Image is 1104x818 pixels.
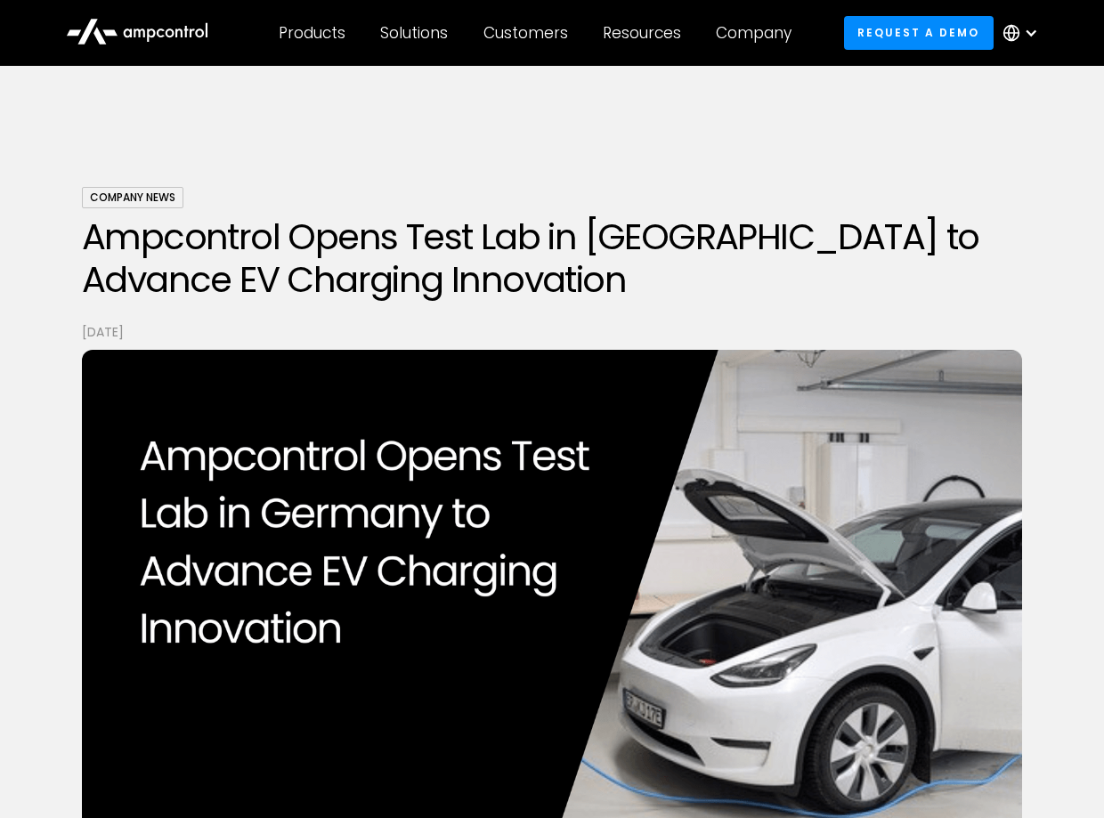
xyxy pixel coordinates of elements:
[603,23,681,43] div: Resources
[82,322,1022,342] p: [DATE]
[279,23,345,43] div: Products
[844,16,994,49] a: Request a demo
[483,23,568,43] div: Customers
[380,23,448,43] div: Solutions
[716,23,791,43] div: Company
[82,187,183,208] div: Company News
[82,215,1022,301] h1: Ampcontrol Opens Test Lab in [GEOGRAPHIC_DATA] to Advance EV Charging Innovation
